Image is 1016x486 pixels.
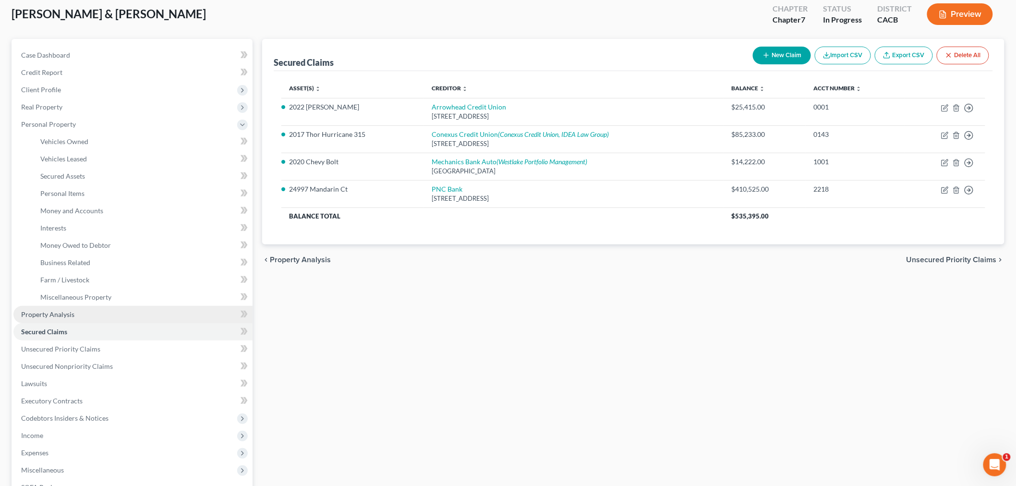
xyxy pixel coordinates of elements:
a: Money and Accounts [33,202,253,219]
span: Property Analysis [270,256,331,264]
span: Income [21,431,43,439]
span: Credit Report [21,68,62,76]
button: Preview [927,3,993,25]
div: Chapter [773,3,808,14]
li: 2017 Thor Hurricane 315 [289,130,416,139]
div: $410,525.00 [731,184,798,194]
span: Lawsuits [21,379,47,388]
a: Secured Claims [13,323,253,340]
span: Money and Accounts [40,207,103,215]
li: 24997 Mandarin Ct [289,184,416,194]
span: Unsecured Nonpriority Claims [21,362,113,370]
div: 1001 [813,157,896,167]
th: Balance Total [281,207,724,225]
div: 0143 [813,130,896,139]
a: Asset(s) unfold_more [289,85,321,92]
a: Mechanics Bank Auto(Westlake Portfolio Management) [432,158,587,166]
a: Vehicles Leased [33,150,253,168]
span: Interests [40,224,66,232]
button: Import CSV [815,47,871,64]
i: unfold_more [759,86,765,92]
a: Farm / Livestock [33,271,253,289]
span: Miscellaneous [21,466,64,474]
a: Credit Report [13,64,253,81]
a: Lawsuits [13,375,253,392]
a: Property Analysis [13,306,253,323]
span: Vehicles Leased [40,155,87,163]
span: Money Owed to Debtor [40,241,111,249]
a: Conexus Credit Union(Conexus Credit Union, IDEA Law Group) [432,130,609,138]
span: Secured Claims [21,328,67,336]
div: [STREET_ADDRESS] [432,139,716,148]
span: Unsecured Priority Claims [907,256,997,264]
a: Business Related [33,254,253,271]
span: Miscellaneous Property [40,293,111,301]
div: Secured Claims [274,57,334,68]
i: unfold_more [315,86,321,92]
i: chevron_left [262,256,270,264]
a: Arrowhead Credit Union [432,103,506,111]
span: Executory Contracts [21,397,83,405]
span: Vehicles Owned [40,137,88,146]
span: $535,395.00 [731,212,769,220]
iframe: Intercom live chat [983,453,1006,476]
span: Secured Assets [40,172,85,180]
li: 2020 Chevy Bolt [289,157,416,167]
div: 2218 [813,184,896,194]
div: 0001 [813,102,896,112]
span: Codebtors Insiders & Notices [21,414,109,422]
button: Unsecured Priority Claims chevron_right [907,256,1004,264]
a: Creditor unfold_more [432,85,468,92]
div: $25,415.00 [731,102,798,112]
div: CACB [877,14,912,25]
span: Farm / Livestock [40,276,89,284]
a: Vehicles Owned [33,133,253,150]
i: unfold_more [462,86,468,92]
div: Chapter [773,14,808,25]
a: Personal Items [33,185,253,202]
a: PNC Bank [432,185,462,193]
a: Unsecured Priority Claims [13,340,253,358]
button: chevron_left Property Analysis [262,256,331,264]
span: 7 [801,15,805,24]
span: Business Related [40,258,90,267]
a: Executory Contracts [13,392,253,410]
span: Personal Items [40,189,85,197]
a: Unsecured Nonpriority Claims [13,358,253,375]
i: (Conexus Credit Union, IDEA Law Group) [498,130,609,138]
a: Acct Number unfold_more [813,85,861,92]
span: Real Property [21,103,62,111]
span: Personal Property [21,120,76,128]
div: [STREET_ADDRESS] [432,194,716,203]
span: Client Profile [21,85,61,94]
span: Unsecured Priority Claims [21,345,100,353]
span: 1 [1003,453,1011,461]
div: [GEOGRAPHIC_DATA] [432,167,716,176]
span: Expenses [21,449,48,457]
a: Secured Assets [33,168,253,185]
div: $85,233.00 [731,130,798,139]
span: [PERSON_NAME] & [PERSON_NAME] [12,7,206,21]
a: Case Dashboard [13,47,253,64]
i: (Westlake Portfolio Management) [496,158,587,166]
a: Export CSV [875,47,933,64]
button: Delete All [937,47,989,64]
i: chevron_right [997,256,1004,264]
button: New Claim [753,47,811,64]
div: In Progress [823,14,862,25]
i: unfold_more [856,86,861,92]
a: Money Owed to Debtor [33,237,253,254]
a: Balance unfold_more [731,85,765,92]
div: $14,222.00 [731,157,798,167]
div: [STREET_ADDRESS] [432,112,716,121]
div: District [877,3,912,14]
div: Status [823,3,862,14]
li: 2022 [PERSON_NAME] [289,102,416,112]
span: Case Dashboard [21,51,70,59]
a: Miscellaneous Property [33,289,253,306]
a: Interests [33,219,253,237]
span: Property Analysis [21,310,74,318]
